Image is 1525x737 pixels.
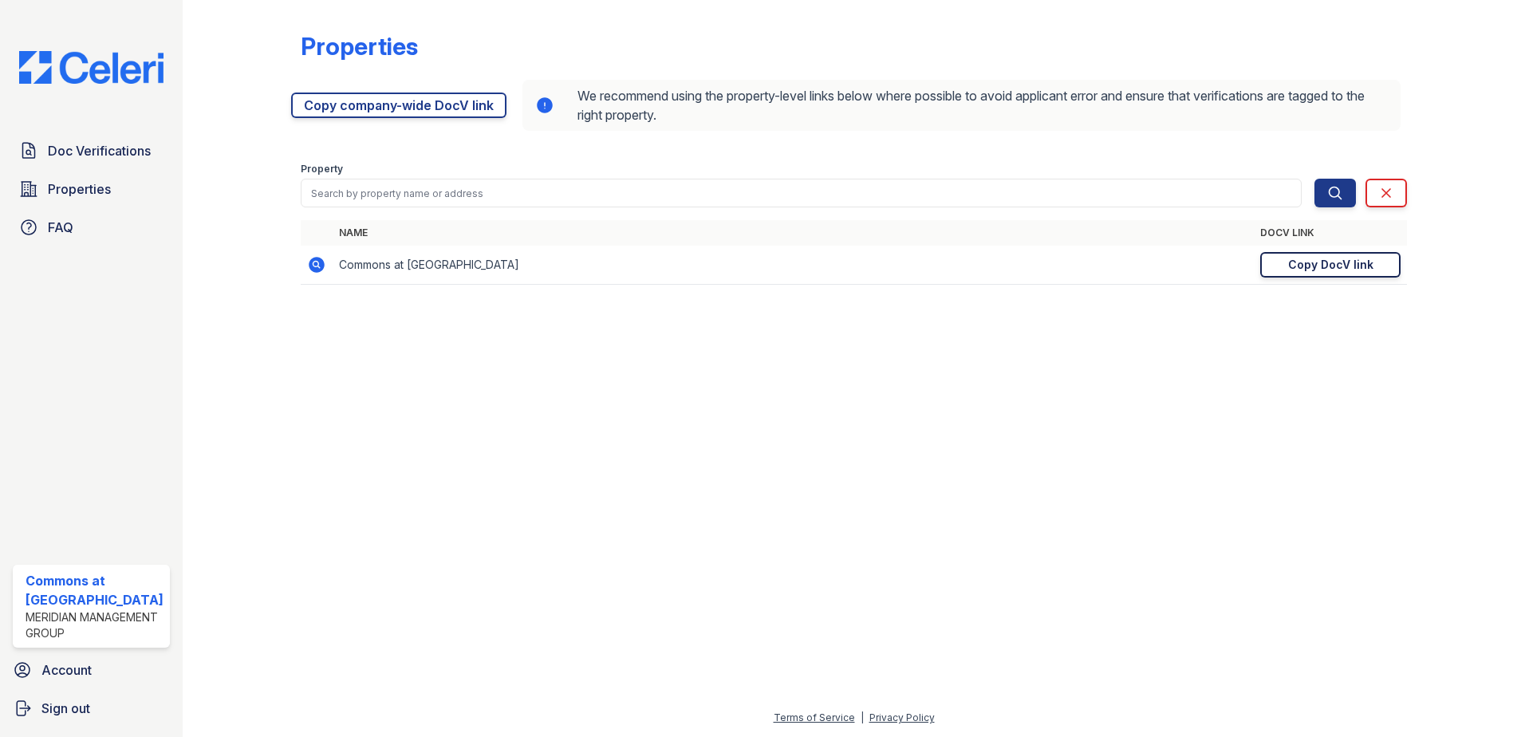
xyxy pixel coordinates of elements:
th: DocV Link [1254,220,1407,246]
div: Meridian Management Group [26,609,164,641]
div: We recommend using the property-level links below where possible to avoid applicant error and ens... [522,80,1401,131]
a: Sign out [6,692,176,724]
input: Search by property name or address [301,179,1302,207]
div: Properties [301,32,418,61]
span: Properties [48,179,111,199]
td: Commons at [GEOGRAPHIC_DATA] [333,246,1255,285]
div: Copy DocV link [1288,257,1373,273]
div: Commons at [GEOGRAPHIC_DATA] [26,571,164,609]
span: Sign out [41,699,90,718]
img: CE_Logo_Blue-a8612792a0a2168367f1c8372b55b34899dd931a85d93a1a3d3e32e68fde9ad4.png [6,51,176,84]
a: Doc Verifications [13,135,170,167]
a: Account [6,654,176,686]
span: Account [41,660,92,680]
span: FAQ [48,218,73,237]
th: Name [333,220,1255,246]
span: Doc Verifications [48,141,151,160]
a: Terms of Service [774,711,855,723]
div: | [861,711,864,723]
a: Copy company-wide DocV link [291,93,506,118]
label: Property [301,163,343,175]
a: Privacy Policy [869,711,935,723]
a: FAQ [13,211,170,243]
a: Copy DocV link [1260,252,1401,278]
a: Properties [13,173,170,205]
